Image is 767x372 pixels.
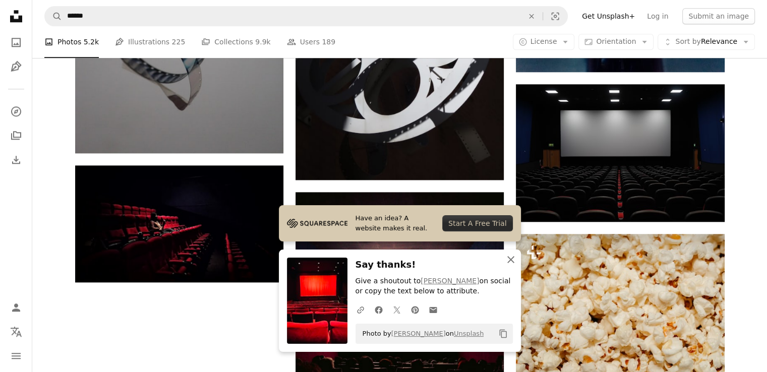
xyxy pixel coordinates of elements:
button: Search Unsplash [45,7,62,26]
span: 225 [172,37,186,48]
span: Sort by [675,38,700,46]
a: red and black theater chairs [516,148,724,157]
a: a close up of a bowl of popcorn [516,298,724,307]
span: 189 [322,37,335,48]
form: Find visuals sitewide [44,6,568,26]
span: Relevance [675,37,737,47]
a: Share over email [424,299,442,320]
span: Orientation [596,38,636,46]
h3: Say thanks! [356,258,513,272]
a: Users 189 [287,26,335,58]
button: Submit an image [682,8,755,24]
div: Start A Free Trial [442,215,512,231]
button: Menu [6,346,26,366]
a: Get Unsplash+ [576,8,641,24]
img: woman sitting on red folding armchair [75,165,283,282]
span: License [530,38,557,46]
a: Share on Twitter [388,299,406,320]
a: Home — Unsplash [6,6,26,28]
span: Photo by on [358,326,484,342]
a: Collections 9.9k [201,26,270,58]
a: woman sitting on red folding armchair [75,219,283,228]
a: Illustrations [6,56,26,77]
button: License [513,34,575,50]
a: [PERSON_NAME] [391,330,446,337]
span: 9.9k [255,37,270,48]
a: Unsplash [454,330,484,337]
a: [PERSON_NAME] [421,277,479,285]
span: Have an idea? A website makes it real. [356,213,435,233]
a: Collections [6,126,26,146]
img: red and black theater chairs [516,84,724,222]
img: file-1705255347840-230a6ab5bca9image [287,216,347,231]
a: Log in / Sign up [6,297,26,318]
button: Sort byRelevance [658,34,755,50]
a: Share on Pinterest [406,299,424,320]
button: Orientation [578,34,654,50]
a: Download History [6,150,26,170]
button: Visual search [543,7,567,26]
a: Illustrations 225 [115,26,185,58]
a: Share on Facebook [370,299,388,320]
a: Photos [6,32,26,52]
a: Log in [641,8,674,24]
p: Give a shoutout to on social or copy the text below to attribute. [356,276,513,296]
button: Copy to clipboard [495,325,512,342]
button: Clear [520,7,543,26]
a: Have an idea? A website makes it real.Start A Free Trial [279,205,521,241]
button: Language [6,322,26,342]
a: Explore [6,101,26,121]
